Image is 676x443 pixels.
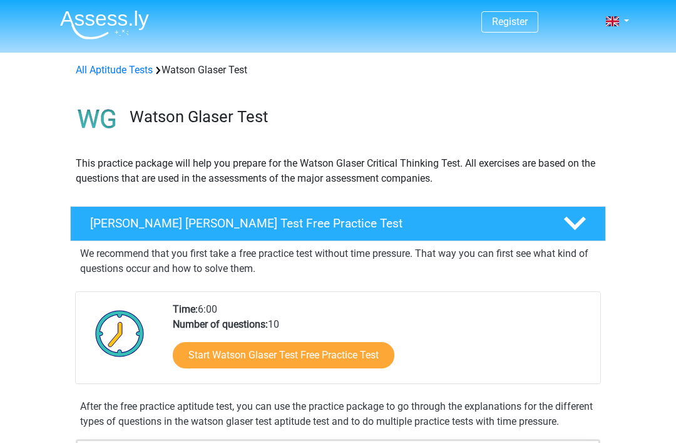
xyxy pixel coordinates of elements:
[163,302,600,383] div: 6:00 10
[130,107,596,127] h3: Watson Glaser Test
[80,246,596,276] p: We recommend that you first take a free practice test without time pressure. That way you can fir...
[90,216,543,231] h4: [PERSON_NAME] [PERSON_NAME] Test Free Practice Test
[492,16,528,28] a: Register
[76,64,153,76] a: All Aptitude Tests
[88,302,151,365] img: Clock
[71,93,124,146] img: watson glaser test
[60,10,149,39] img: Assessly
[65,206,611,241] a: [PERSON_NAME] [PERSON_NAME] Test Free Practice Test
[173,303,198,315] b: Time:
[173,318,268,330] b: Number of questions:
[75,399,601,429] div: After the free practice aptitude test, you can use the practice package to go through the explana...
[76,156,600,186] p: This practice package will help you prepare for the Watson Glaser Critical Thinking Test. All exe...
[173,342,394,368] a: Start Watson Glaser Test Free Practice Test
[71,63,605,78] div: Watson Glaser Test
